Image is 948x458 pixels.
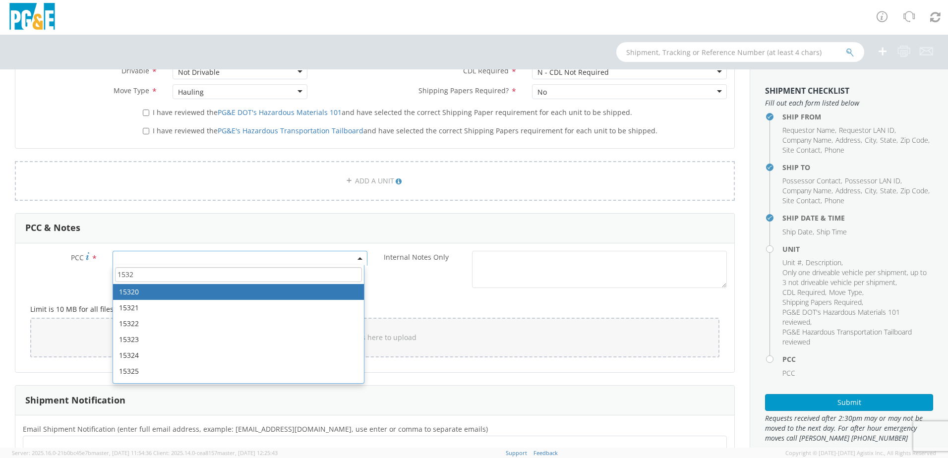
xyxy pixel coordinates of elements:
li: , [782,268,931,287]
li: , [880,135,898,145]
a: Support [506,449,527,457]
span: Requestor LAN ID [839,125,894,135]
h4: Ship Date & Time [782,214,933,222]
input: I have reviewed thePG&E's Hazardous Transportation Tailboardand have selected the correct Shippin... [143,128,149,134]
span: Description [806,258,841,267]
li: , [782,227,814,237]
h4: Unit [782,245,933,253]
span: Shipping Papers Required? [418,86,509,95]
li: , [782,196,822,206]
li: , [839,125,896,135]
li: , [782,125,836,135]
span: PG&E DOT's Hazardous Materials 101 reviewed [782,307,900,327]
li: , [782,258,803,268]
span: Phone [825,145,844,155]
span: Phone [825,196,844,205]
strong: Shipment Checklist [765,85,849,96]
li: 15322 [113,316,364,332]
span: Internal Notes Only [384,252,449,262]
span: I have reviewed the and have selected the correct Shipping Papers requirement for each unit to be... [153,126,657,135]
li: 15325 [113,363,364,379]
span: PCC [782,368,795,378]
input: Shipment, Tracking or Reference Number (at least 4 chars) [616,42,864,62]
span: Only one driveable vehicle per shipment, up to 3 not driveable vehicle per shipment [782,268,927,287]
span: Requestor Name [782,125,835,135]
li: , [865,186,878,196]
a: ADD A UNIT [15,161,735,201]
li: 15320 [113,284,364,300]
div: N - CDL Not Required [537,67,609,77]
li: , [782,287,827,297]
div: Not Drivable [178,67,220,77]
span: Drivable [121,66,149,75]
span: Unit # [782,258,802,267]
input: I have reviewed thePG&E DOT's Hazardous Materials 101and have selected the correct Shipping Paper... [143,110,149,116]
span: Site Contact [782,196,821,205]
li: , [845,176,902,186]
span: Possessor LAN ID [845,176,900,185]
span: master, [DATE] 11:54:36 [91,449,152,457]
h3: PCC & Notes [25,223,80,233]
span: State [880,186,896,195]
span: Shipping Papers Required [782,297,862,307]
span: Ship Date [782,227,813,236]
li: , [835,186,862,196]
span: Company Name [782,186,831,195]
span: Copyright © [DATE]-[DATE] Agistix Inc., All Rights Reserved [785,449,936,457]
li: , [782,145,822,155]
span: PCC [71,253,84,262]
span: Move Type [829,287,862,297]
span: Zip Code [900,186,928,195]
span: master, [DATE] 12:25:43 [217,449,278,457]
li: , [829,287,864,297]
h3: Shipment Notification [25,396,125,405]
li: 15321 [113,300,364,316]
span: Zip Code [900,135,928,145]
li: , [900,186,930,196]
span: Company Name [782,135,831,145]
li: , [865,135,878,145]
span: PG&E Hazardous Transportation Tailboard reviewed [782,327,912,346]
div: No [537,87,547,97]
a: PG&E's Hazardous Transportation Tailboard [218,126,363,135]
span: Server: 2025.16.0-21b0bc45e7b [12,449,152,457]
button: Submit [765,394,933,411]
h5: Limit is 10 MB for all files and 10 MB for a one file. Only .pdf, .png and .jpeg files may be upl... [30,305,719,313]
li: , [782,186,833,196]
li: , [782,297,863,307]
h4: Ship From [782,113,933,120]
li: , [782,307,931,327]
li: , [806,258,843,268]
span: Move Type [114,86,149,95]
span: Fill out each form listed below [765,98,933,108]
span: I have reviewed the and have selected the correct Shipping Paper requirement for each unit to be ... [153,108,632,117]
span: Email Shipment Notification (enter full email address, example: jdoe01@agistix.com, use enter or ... [23,424,488,434]
span: CDL Required [463,66,509,75]
li: , [782,135,833,145]
span: CDL Required [782,287,825,297]
li: , [900,135,930,145]
span: City [865,135,876,145]
span: Site Contact [782,145,821,155]
li: 15326 [113,379,364,395]
a: Feedback [533,449,558,457]
span: Drop files here to upload [334,333,416,342]
h4: PCC [782,355,933,363]
span: Address [835,186,861,195]
span: Requests received after 2:30pm may or may not be moved to the next day. For after hour emergency ... [765,413,933,443]
span: City [865,186,876,195]
span: Possessor Contact [782,176,841,185]
span: State [880,135,896,145]
li: , [835,135,862,145]
a: PG&E DOT's Hazardous Materials 101 [218,108,342,117]
li: , [782,176,842,186]
div: Hauling [178,87,204,97]
li: 15324 [113,347,364,363]
span: Client: 2025.14.0-cea8157 [153,449,278,457]
h4: Ship To [782,164,933,171]
li: 15323 [113,332,364,347]
img: pge-logo-06675f144f4cfa6a6814.png [7,3,57,32]
span: Ship Time [817,227,847,236]
li: , [880,186,898,196]
span: Address [835,135,861,145]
